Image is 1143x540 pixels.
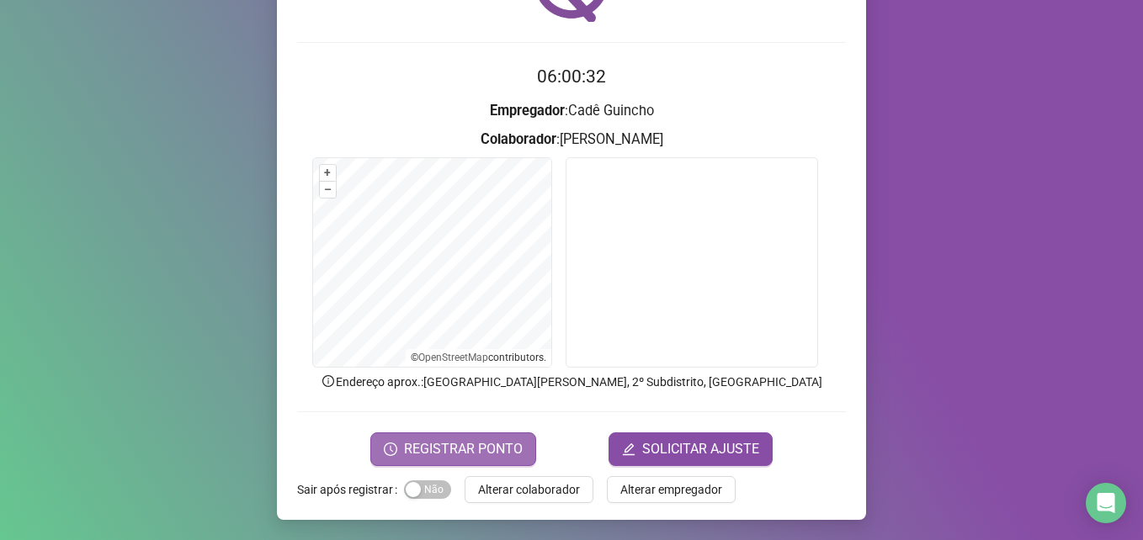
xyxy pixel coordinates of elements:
p: Endereço aprox. : [GEOGRAPHIC_DATA][PERSON_NAME], 2º Subdistrito, [GEOGRAPHIC_DATA] [297,373,846,391]
button: Alterar empregador [607,476,736,503]
a: OpenStreetMap [418,352,488,363]
button: + [320,165,336,181]
span: info-circle [321,373,336,389]
button: REGISTRAR PONTO [370,432,536,466]
strong: Empregador [490,103,565,119]
span: edit [622,442,635,456]
span: Alterar empregador [620,480,722,499]
h3: : [PERSON_NAME] [297,129,846,151]
span: clock-circle [384,442,397,456]
button: editSOLICITAR AJUSTE [609,432,773,466]
strong: Colaborador [481,131,556,147]
li: © contributors. [411,352,546,363]
h3: : Cadê Guincho [297,100,846,122]
button: Alterar colaborador [465,476,593,503]
span: SOLICITAR AJUSTE [642,439,759,459]
span: REGISTRAR PONTO [404,439,523,459]
label: Sair após registrar [297,476,404,503]
time: 06:00:32 [537,66,606,87]
div: Open Intercom Messenger [1086,483,1126,523]
span: Alterar colaborador [478,480,580,499]
button: – [320,182,336,198]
